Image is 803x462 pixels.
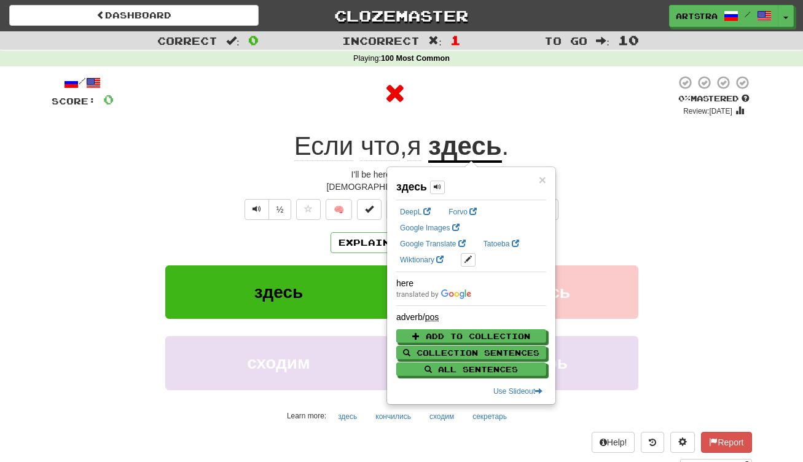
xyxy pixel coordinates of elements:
[745,10,751,18] span: /
[701,432,751,453] button: Report
[331,407,364,426] button: здесь
[52,168,752,181] div: I'll be here if you need me.
[396,362,546,376] button: All Sentences
[396,221,463,235] a: Google Images
[490,385,546,398] button: Use Slideout
[103,92,114,107] span: 0
[445,205,480,219] a: Forvo
[248,33,259,47] span: 0
[247,353,310,372] span: сходим
[683,107,732,116] small: Review: [DATE]
[296,199,321,220] button: Favorite sentence (alt+f)
[502,131,509,160] span: .
[268,199,292,220] button: ½
[245,199,269,220] button: Play sentence audio (ctl+space)
[396,329,546,343] button: Add to Collection
[165,336,393,390] button: сходим
[381,54,450,63] strong: 100 Most Common
[396,205,434,219] a: DeepL
[461,253,476,267] button: edit links
[294,131,354,161] span: Если
[450,33,461,47] span: 1
[425,312,439,322] abbr: Degree: Positive, first degree
[52,181,752,193] div: [DEMOGRAPHIC_DATA] что́, я́ зде́сь.
[466,407,514,426] button: секретарь
[396,237,469,251] a: Google Translate
[669,5,778,27] a: Artstra /
[226,36,240,46] span: :
[396,181,427,193] strong: здесь
[423,407,461,426] button: сходим
[480,237,523,251] a: Tatoeba
[165,265,393,319] button: здесь
[396,346,546,359] button: Collection Sentences
[618,33,639,47] span: 10
[52,96,96,106] span: Score:
[428,131,502,163] u: здесь
[331,232,398,253] button: Explain
[52,75,114,90] div: /
[539,173,546,187] span: ×
[396,289,471,299] img: Color short
[357,199,382,220] button: Set this sentence to 100% Mastered (alt+m)
[396,277,546,289] div: here
[676,93,752,104] div: Mastered
[369,407,418,426] button: кончились
[539,173,546,186] button: Close
[396,253,447,267] a: Wiktionary
[242,199,292,220] div: Text-to-speech controls
[326,199,352,220] button: 🧠
[678,93,691,103] span: 0 %
[294,131,428,161] span: ,
[361,131,400,161] span: что
[592,432,635,453] button: Help!
[157,34,217,47] span: Correct
[641,432,664,453] button: Round history (alt+y)
[596,36,609,46] span: :
[277,5,527,26] a: Clozemaster
[544,34,587,47] span: To go
[676,10,718,22] span: Artstra
[254,283,304,302] span: здесь
[396,311,546,323] p: adverb /
[287,412,326,420] small: Learn more:
[342,34,420,47] span: Incorrect
[9,5,259,26] a: Dashboard
[407,131,421,161] span: я
[428,36,442,46] span: :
